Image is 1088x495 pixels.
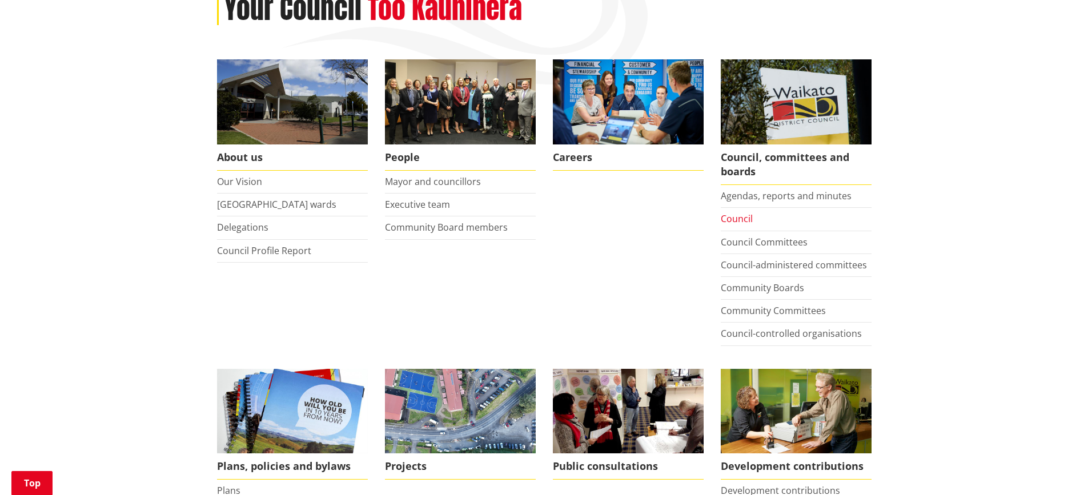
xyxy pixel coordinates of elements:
[721,327,862,340] a: Council-controlled organisations
[385,453,536,480] span: Projects
[217,198,336,211] a: [GEOGRAPHIC_DATA] wards
[721,236,808,248] a: Council Committees
[11,471,53,495] a: Top
[553,59,704,144] img: Office staff in meeting - Career page
[385,144,536,171] span: People
[217,369,368,480] a: We produce a number of plans, policies and bylaws including the Long Term Plan Plans, policies an...
[721,369,872,454] img: Fees
[553,369,704,454] img: public-consultations
[1035,447,1077,488] iframe: Messenger Launcher
[385,59,536,144] img: 2022 Council
[721,281,804,294] a: Community Boards
[385,369,536,454] img: DJI_0336
[553,59,704,171] a: Careers
[721,212,753,225] a: Council
[217,221,268,234] a: Delegations
[385,221,508,234] a: Community Board members
[721,144,872,185] span: Council, committees and boards
[721,190,852,202] a: Agendas, reports and minutes
[385,369,536,480] a: Projects
[721,453,872,480] span: Development contributions
[217,369,368,454] img: Long Term Plan
[217,59,368,171] a: WDC Building 0015 About us
[217,244,311,257] a: Council Profile Report
[721,59,872,144] img: Waikato-District-Council-sign
[385,175,481,188] a: Mayor and councillors
[553,369,704,480] a: public-consultations Public consultations
[385,59,536,171] a: 2022 Council People
[553,144,704,171] span: Careers
[721,304,826,317] a: Community Committees
[721,259,867,271] a: Council-administered committees
[553,453,704,480] span: Public consultations
[217,453,368,480] span: Plans, policies and bylaws
[385,198,450,211] a: Executive team
[217,175,262,188] a: Our Vision
[217,144,368,171] span: About us
[217,59,368,144] img: WDC Building 0015
[721,369,872,480] a: FInd out more about fees and fines here Development contributions
[721,59,872,185] a: Waikato-District-Council-sign Council, committees and boards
